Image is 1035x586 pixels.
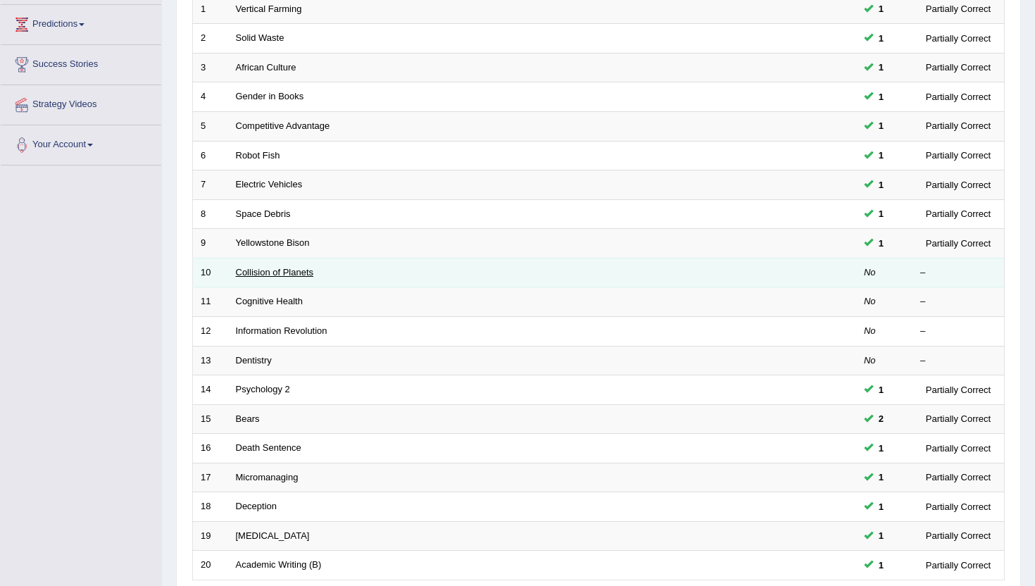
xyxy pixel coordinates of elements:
[920,441,996,456] div: Partially Correct
[193,199,228,229] td: 8
[1,5,161,40] a: Predictions
[236,501,277,511] a: Deception
[873,31,889,46] span: You can still take this question
[236,296,303,306] a: Cognitive Health
[873,118,889,133] span: You can still take this question
[236,559,322,570] a: Academic Writing (B)
[236,267,314,278] a: Collision of Planets
[236,62,296,73] a: African Culture
[193,287,228,317] td: 11
[920,89,996,104] div: Partially Correct
[236,150,280,161] a: Robot Fish
[864,296,876,306] em: No
[193,170,228,200] td: 7
[873,441,889,456] span: You can still take this question
[873,148,889,163] span: You can still take this question
[920,266,996,280] div: –
[236,91,304,101] a: Gender in Books
[873,206,889,221] span: You can still take this question
[193,82,228,112] td: 4
[920,558,996,573] div: Partially Correct
[873,528,889,543] span: You can still take this question
[236,208,291,219] a: Space Debris
[873,1,889,16] span: You can still take this question
[873,60,889,75] span: You can still take this question
[920,411,996,426] div: Partially Correct
[920,148,996,163] div: Partially Correct
[193,346,228,375] td: 13
[1,45,161,80] a: Success Stories
[236,237,310,248] a: Yellowstone Bison
[864,325,876,336] em: No
[920,295,996,308] div: –
[193,375,228,405] td: 14
[920,177,996,192] div: Partially Correct
[873,236,889,251] span: You can still take this question
[193,521,228,551] td: 19
[920,31,996,46] div: Partially Correct
[236,472,299,482] a: Micromanaging
[193,141,228,170] td: 6
[193,551,228,580] td: 20
[920,236,996,251] div: Partially Correct
[236,413,260,424] a: Bears
[1,125,161,161] a: Your Account
[193,463,228,492] td: 17
[920,60,996,75] div: Partially Correct
[236,179,303,189] a: Electric Vehicles
[873,177,889,192] span: You can still take this question
[873,558,889,573] span: You can still take this question
[236,442,301,453] a: Death Sentence
[236,355,272,366] a: Dentistry
[920,1,996,16] div: Partially Correct
[920,382,996,397] div: Partially Correct
[920,528,996,543] div: Partially Correct
[864,355,876,366] em: No
[873,89,889,104] span: You can still take this question
[920,118,996,133] div: Partially Correct
[236,4,302,14] a: Vertical Farming
[193,258,228,287] td: 10
[1,85,161,120] a: Strategy Videos
[193,316,228,346] td: 12
[873,470,889,485] span: You can still take this question
[920,499,996,514] div: Partially Correct
[236,32,284,43] a: Solid Waste
[920,470,996,485] div: Partially Correct
[920,325,996,338] div: –
[236,530,310,541] a: [MEDICAL_DATA]
[193,112,228,142] td: 5
[920,354,996,368] div: –
[873,499,889,514] span: You can still take this question
[236,384,290,394] a: Psychology 2
[193,229,228,258] td: 9
[193,24,228,54] td: 2
[873,382,889,397] span: You can still take this question
[864,267,876,278] em: No
[920,206,996,221] div: Partially Correct
[193,492,228,522] td: 18
[236,120,330,131] a: Competitive Advantage
[193,53,228,82] td: 3
[236,325,327,336] a: Information Revolution
[873,411,889,426] span: You can still take this question
[193,404,228,434] td: 15
[193,434,228,463] td: 16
